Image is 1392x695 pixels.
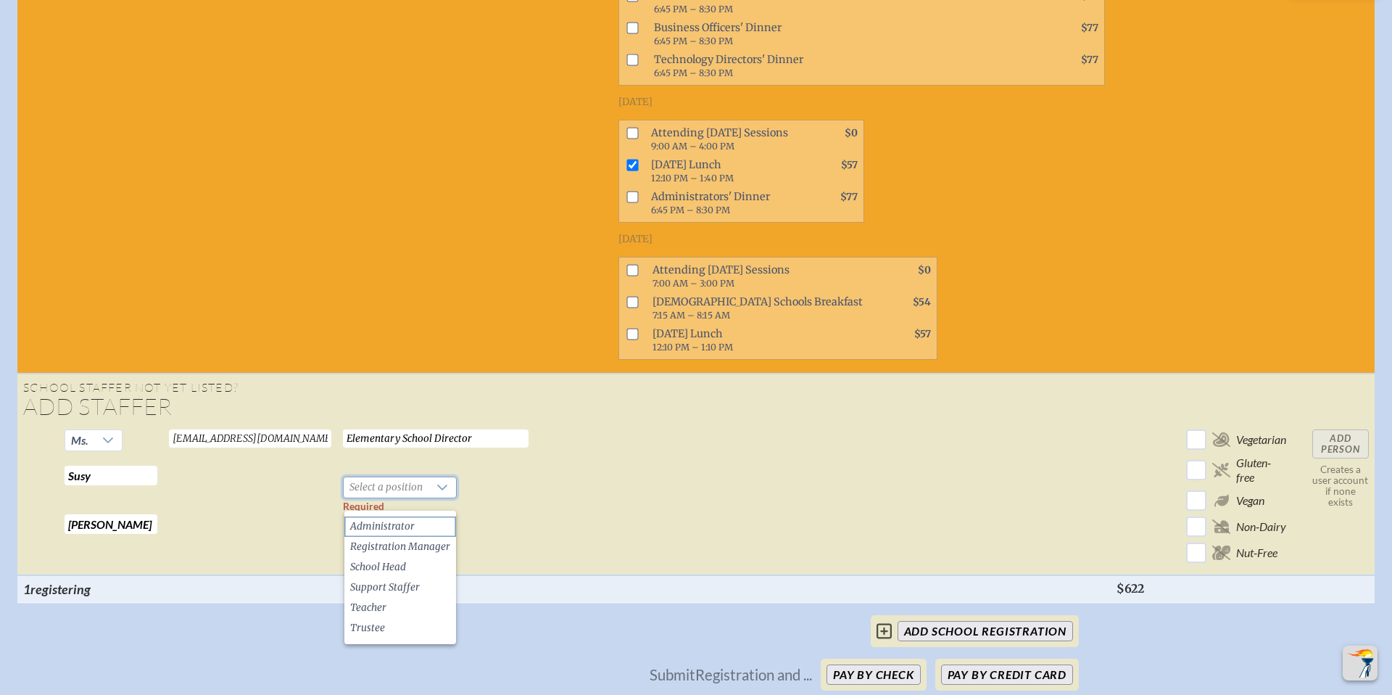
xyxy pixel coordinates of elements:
span: Ms. [65,430,94,451]
span: Business Officers' Dinner [648,18,1040,50]
li: Trustee [344,618,456,638]
li: Registration Manager [344,537,456,557]
span: Attending [DATE] Sessions [645,123,800,155]
label: Required [343,501,384,512]
p: Creates a user account if none exists [1312,464,1369,508]
span: Attending [DATE] Sessions [647,260,873,292]
span: Administrators' Dinner [645,187,800,219]
span: 6:45 PM – 8:30 PM [654,4,733,15]
span: 7:00 AM – 3:00 PM [652,278,734,289]
span: Gluten-free [1236,456,1289,485]
span: registering [30,581,91,597]
input: Job Title for Nametag (40 chars max) [343,429,529,448]
span: Select a position [344,477,428,498]
span: $0 [918,264,931,276]
span: Technology Directors' Dinner [648,50,1040,82]
span: [DATE] Lunch [645,155,800,187]
span: Ms. [71,433,88,447]
button: Scroll Top [1343,646,1377,680]
span: Registration Manager [350,540,450,554]
span: [DATE] [618,233,652,245]
input: First Name [65,466,157,485]
span: $77 [1081,22,1098,34]
input: Last Name [65,514,157,534]
span: 6:45 PM – 8:30 PM [654,67,733,78]
li: Teacher [344,598,456,618]
ul: Option List [344,511,456,644]
span: Non-Dairy [1236,519,1286,534]
li: Support Staffer [344,577,456,598]
span: Vegetarian [1236,432,1286,447]
span: Support Staffer [350,580,420,595]
span: Trustee [350,621,385,636]
span: $57 [841,159,858,171]
span: $0 [845,127,858,139]
span: $54 [913,296,931,308]
span: 6:45 PM – 8:30 PM [654,36,733,46]
li: School Head [344,557,456,577]
span: $77 [840,191,858,203]
span: 12:10 PM – 1:10 PM [652,342,733,353]
span: [DATE] Lunch [647,324,873,356]
span: Vegan [1236,493,1264,508]
span: $77 [1081,54,1098,66]
span: 7:15 AM – 8:15 AM [652,310,730,321]
span: $57 [914,328,931,340]
input: add School Registration [898,621,1073,641]
input: Email [169,429,331,448]
span: Teacher [350,601,386,615]
img: To the top [1346,649,1375,678]
th: 1 [17,575,163,603]
span: [DEMOGRAPHIC_DATA] Schools Breakfast [647,292,873,324]
li: Administrator [344,517,456,537]
button: Pay by Check [826,665,921,685]
button: Pay by Credit Card [941,665,1073,685]
span: 9:00 AM – 4:00 PM [651,141,734,152]
span: Nut-Free [1236,546,1277,560]
span: 6:45 PM – 8:30 PM [651,205,730,215]
p: Submit Registration and ... [650,667,812,683]
span: 12:10 PM – 1:40 PM [651,173,734,184]
span: [DATE] [618,96,652,108]
span: School Head [350,560,406,575]
span: Administrator [350,519,415,534]
th: $622 [1111,575,1180,603]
